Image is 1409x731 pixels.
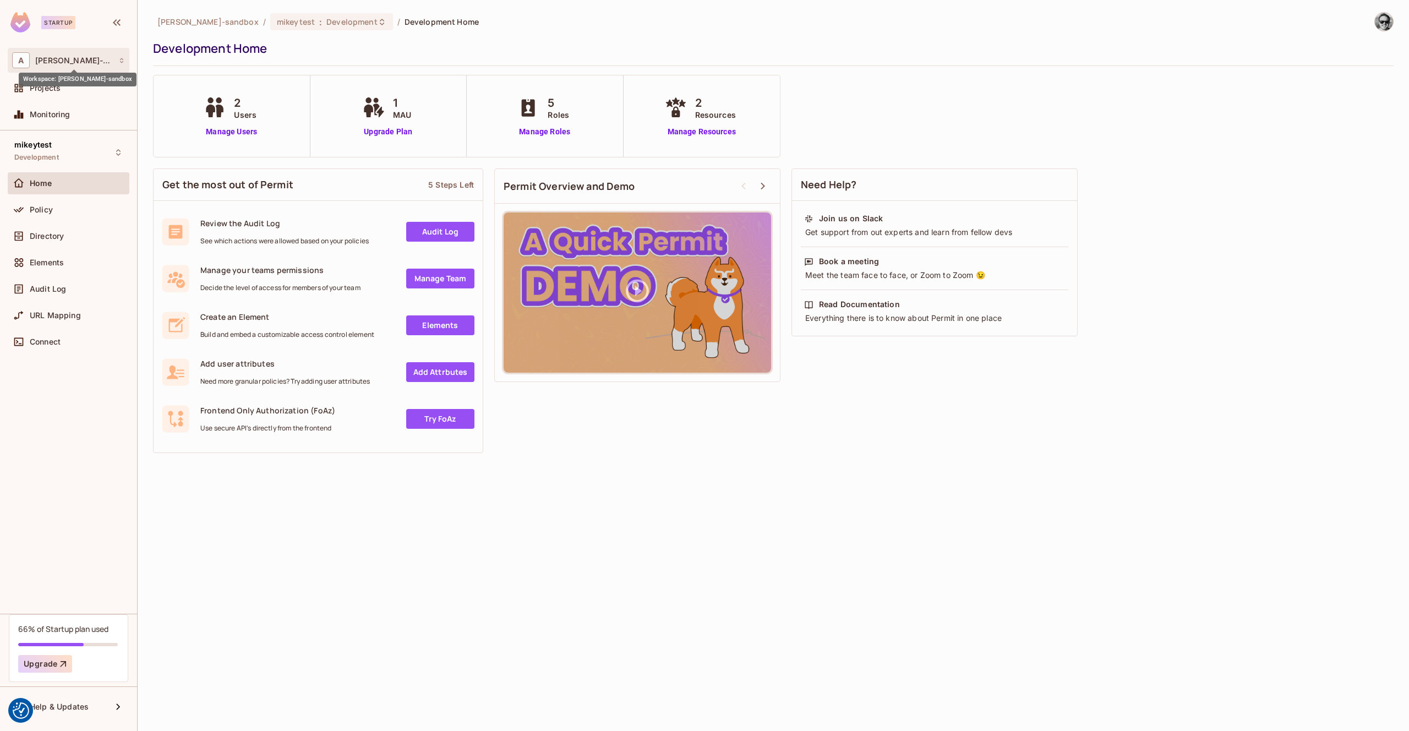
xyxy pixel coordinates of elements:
[200,405,335,416] span: Frontend Only Authorization (FoAz)
[35,56,113,65] span: Workspace: alex-trustflight-sandbox
[428,179,474,190] div: 5 Steps Left
[200,237,369,246] span: See which actions were allowed based on your policies
[13,702,29,719] button: Consent Preferences
[30,311,81,320] span: URL Mapping
[200,424,335,433] span: Use secure API's directly from the frontend
[200,218,369,228] span: Review the Audit Log
[548,95,569,111] span: 5
[162,178,293,192] span: Get the most out of Permit
[804,313,1065,324] div: Everything there is to know about Permit in one place
[18,655,72,673] button: Upgrade
[804,270,1065,281] div: Meet the team face to face, or Zoom to Zoom 😉
[30,337,61,346] span: Connect
[200,283,361,292] span: Decide the level of access for members of your team
[14,153,59,162] span: Development
[30,258,64,267] span: Elements
[406,269,474,288] a: Manage Team
[200,330,374,339] span: Build and embed a customizable access control element
[30,110,70,119] span: Monitoring
[30,232,64,241] span: Directory
[804,227,1065,238] div: Get support from out experts and learn from fellow devs
[19,73,136,86] div: Workspace: [PERSON_NAME]-sandbox
[14,140,52,149] span: mikeytest
[30,84,61,92] span: Projects
[18,624,108,634] div: 66% of Startup plan used
[153,40,1388,57] div: Development Home
[406,409,474,429] a: Try FoAz
[819,256,879,267] div: Book a meeting
[30,285,66,293] span: Audit Log
[41,16,75,29] div: Startup
[157,17,259,27] span: the active workspace
[200,265,361,275] span: Manage your teams permissions
[406,222,474,242] a: Audit Log
[393,95,411,111] span: 1
[10,12,30,32] img: SReyMgAAAABJRU5ErkJggg==
[30,702,89,711] span: Help & Updates
[200,312,374,322] span: Create an Element
[406,315,474,335] a: Elements
[277,17,315,27] span: mikeytest
[504,179,635,193] span: Permit Overview and Demo
[405,17,479,27] span: Development Home
[319,18,323,26] span: :
[30,205,53,214] span: Policy
[234,109,256,121] span: Users
[695,109,736,121] span: Resources
[393,109,411,121] span: MAU
[801,178,857,192] span: Need Help?
[662,126,741,138] a: Manage Resources
[234,95,256,111] span: 2
[263,17,266,27] li: /
[406,362,474,382] a: Add Attrbutes
[819,299,900,310] div: Read Documentation
[201,126,262,138] a: Manage Users
[548,109,569,121] span: Roles
[360,126,417,138] a: Upgrade Plan
[12,52,30,68] span: A
[397,17,400,27] li: /
[819,213,883,224] div: Join us on Slack
[200,358,370,369] span: Add user attributes
[1375,13,1393,31] img: James Duncan
[695,95,736,111] span: 2
[13,702,29,719] img: Revisit consent button
[326,17,377,27] span: Development
[30,179,52,188] span: Home
[515,126,575,138] a: Manage Roles
[200,377,370,386] span: Need more granular policies? Try adding user attributes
